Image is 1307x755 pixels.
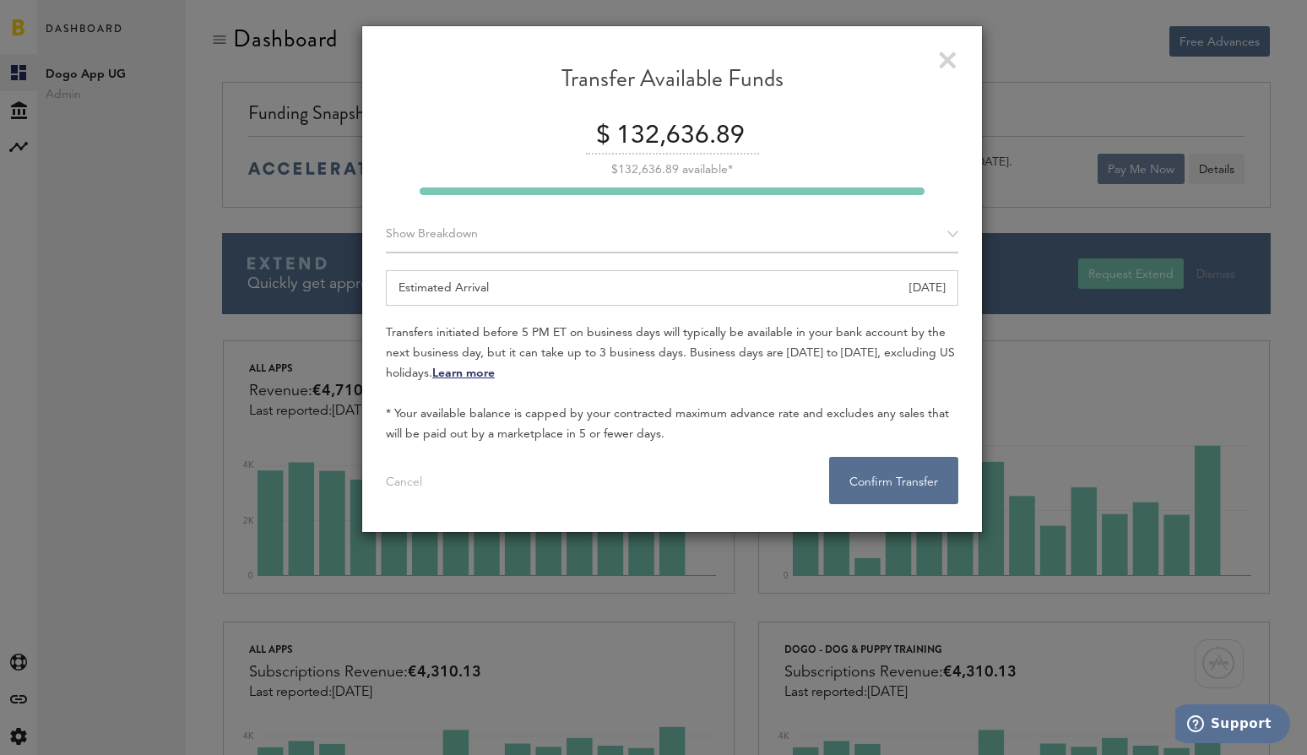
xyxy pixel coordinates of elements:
button: Cancel [366,457,442,504]
div: $132,636.89 available* [386,164,958,176]
div: Transfers initiated before 5 PM ET on business days will typically be available in your bank acco... [386,323,958,444]
div: $ [586,119,610,155]
div: Estimated Arrival [386,270,958,306]
div: [DATE] [909,271,946,305]
span: Show [386,228,415,240]
div: Breakdown [386,216,958,253]
div: Transfer Available Funds [386,64,958,107]
button: Confirm Transfer [829,457,958,504]
iframe: Opens a widget where you can find more information [1175,704,1290,747]
a: Learn more [432,367,495,379]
